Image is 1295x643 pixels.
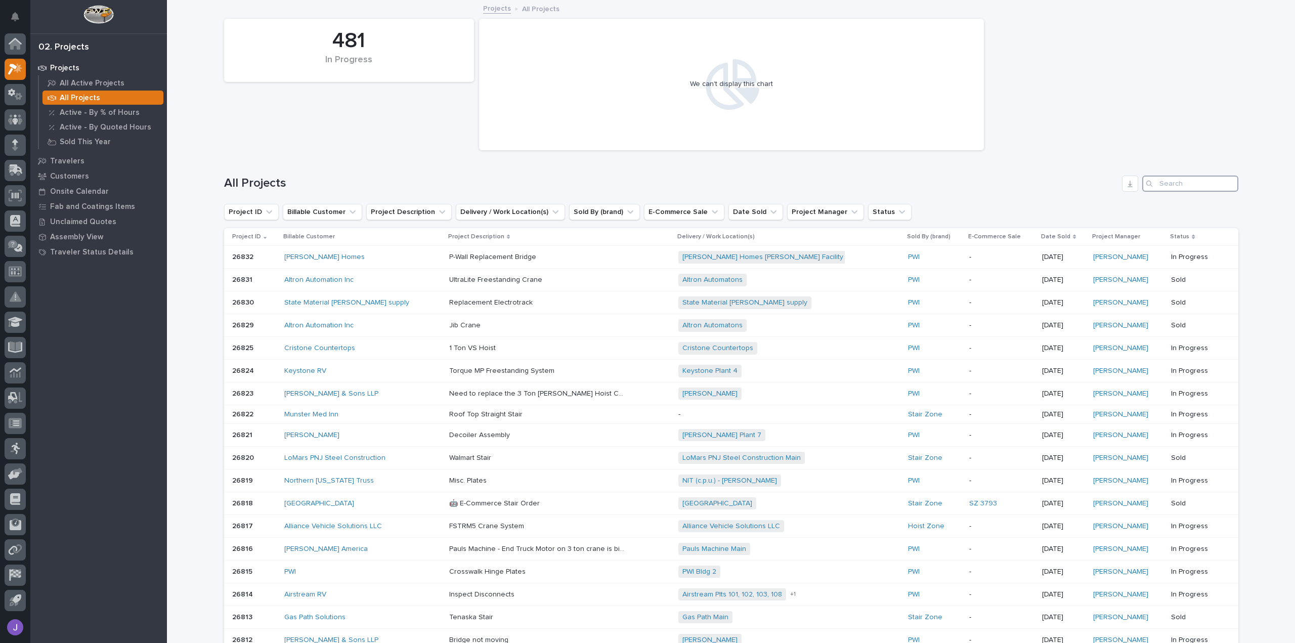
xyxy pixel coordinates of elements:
button: Project Manager [787,204,864,220]
a: [PERSON_NAME] [1093,410,1148,419]
p: Walmart Stair [449,452,493,462]
tr: 2682326823 [PERSON_NAME] & Sons LLP Need to replace the 3 Ton [PERSON_NAME] Hoist Chain BagNeed t... [224,382,1238,405]
p: - [969,298,1034,307]
p: 1 Ton VS Hoist [449,342,498,353]
a: Pauls Machine Main [682,545,746,553]
a: Altron Automatons [682,321,743,330]
a: [GEOGRAPHIC_DATA] [682,499,752,508]
p: Tenaska Stair [449,611,495,622]
p: Inspect Disconnects [449,588,516,599]
p: Active - By % of Hours [60,108,140,117]
p: - [969,568,1034,576]
p: - [969,253,1034,262]
a: Northern [US_STATE] Truss [284,477,374,485]
a: [PERSON_NAME] [1093,499,1148,508]
input: Search [1142,176,1238,192]
p: [DATE] [1042,431,1085,440]
div: 02. Projects [38,42,89,53]
p: All Projects [522,3,559,14]
a: [PERSON_NAME] [1093,276,1148,284]
p: Need to replace the 3 Ton [PERSON_NAME] Hoist Chain Bag [449,388,628,398]
a: PWI [908,344,920,353]
tr: 2683126831 Altron Automation Inc UltraLite Freestanding CraneUltraLite Freestanding Crane Altron ... [224,269,1238,291]
p: Customers [50,172,89,181]
p: Projects [50,64,79,73]
p: [DATE] [1042,367,1085,375]
a: Alliance Vehicle Solutions LLC [682,522,780,531]
a: [PERSON_NAME] [1093,431,1148,440]
p: Sold [1171,298,1222,307]
a: NIT (c.p.u.) - [PERSON_NAME] [682,477,777,485]
p: 26823 [232,388,255,398]
button: users-avatar [5,617,26,638]
p: [DATE] [1042,499,1085,508]
p: 26830 [232,296,256,307]
a: PWI Bldg 2 [682,568,716,576]
p: Unclaimed Quotes [50,218,116,227]
p: Fab and Coatings Items [50,202,135,211]
p: In Progress [1171,410,1222,419]
a: [PERSON_NAME] [1093,590,1148,599]
p: Crosswalk Hinge Plates [449,566,528,576]
p: Decoiler Assembly [449,429,512,440]
a: [PERSON_NAME] [1093,613,1148,622]
tr: 2682526825 Cristone Countertops 1 Ton VS Hoist1 Ton VS Hoist Cristone Countertops PWI -[DATE][PER... [224,337,1238,360]
a: Stair Zone [908,613,942,622]
a: [PERSON_NAME] [1093,522,1148,531]
p: All Active Projects [60,79,124,88]
button: E-Commerce Sale [644,204,724,220]
a: PWI [908,431,920,440]
p: Jib Crane [449,319,483,330]
a: PWI [908,590,920,599]
a: PWI [908,568,920,576]
a: PWI [908,367,920,375]
p: 26816 [232,543,255,553]
a: Airstream RV [284,590,326,599]
p: 26832 [232,251,255,262]
a: Keystone RV [284,367,326,375]
p: Sold [1171,276,1222,284]
a: [PERSON_NAME] & Sons LLP [284,390,378,398]
p: Project ID [232,231,261,242]
p: In Progress [1171,344,1222,353]
a: All Active Projects [39,76,167,90]
a: Gas Path Solutions [284,613,346,622]
button: Date Sold [728,204,783,220]
div: In Progress [241,55,457,76]
p: - [969,410,1034,419]
a: [PERSON_NAME] [1093,298,1148,307]
p: 26814 [232,588,255,599]
a: [PERSON_NAME] [1093,477,1148,485]
a: Gas Path Main [682,613,728,622]
a: Keystone Plant 4 [682,367,738,375]
p: Status [1170,231,1189,242]
p: - [969,522,1034,531]
a: PWI [908,321,920,330]
div: Notifications [13,12,26,28]
p: Project Description [448,231,504,242]
div: 481 [241,28,457,54]
p: Date Sold [1041,231,1070,242]
tr: 2681826818 [GEOGRAPHIC_DATA] 🤖 E-Commerce Stair Order🤖 E-Commerce Stair Order [GEOGRAPHIC_DATA] S... [224,492,1238,515]
a: PWI [908,298,920,307]
a: LoMars PNJ Steel Construction Main [682,454,801,462]
button: Status [868,204,912,220]
p: [DATE] [1042,390,1085,398]
a: Cristone Countertops [682,344,753,353]
a: Stair Zone [908,410,942,419]
p: Onsite Calendar [50,187,109,196]
h1: All Projects [224,176,1118,191]
p: FSTRM5 Crane System [449,520,526,531]
img: Workspace Logo [83,5,113,24]
a: [PERSON_NAME] [1093,545,1148,553]
a: [PERSON_NAME] Homes [284,253,365,262]
p: [DATE] [1042,568,1085,576]
a: [PERSON_NAME] Plant 7 [682,431,761,440]
a: [PERSON_NAME] [1093,253,1148,262]
a: [PERSON_NAME] [1093,321,1148,330]
a: Projects [30,60,167,75]
p: Sold [1171,454,1222,462]
p: Assembly View [50,233,103,242]
a: Munster Med Inn [284,410,338,419]
a: Traveler Status Details [30,244,167,260]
